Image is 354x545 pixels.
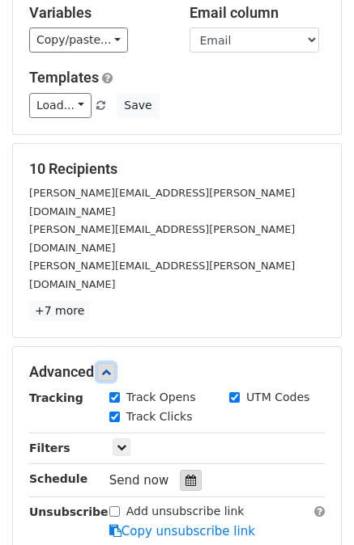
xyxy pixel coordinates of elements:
[29,505,109,518] strong: Unsubscribe
[109,524,255,539] a: Copy unsubscribe link
[29,441,70,454] strong: Filters
[273,467,354,545] iframe: Chat Widget
[126,408,193,425] label: Track Clicks
[29,93,92,118] a: Load...
[29,4,165,22] h5: Variables
[126,389,196,406] label: Track Opens
[29,301,90,321] a: +7 more
[29,160,325,178] h5: 10 Recipients
[29,69,99,86] a: Templates
[126,503,245,520] label: Add unsubscribe link
[29,260,295,290] small: [PERSON_NAME][EMAIL_ADDRESS][PERSON_NAME][DOMAIN_NAME]
[190,4,326,22] h5: Email column
[29,363,325,381] h5: Advanced
[29,27,128,53] a: Copy/paste...
[29,472,87,485] strong: Schedule
[29,187,295,218] small: [PERSON_NAME][EMAIL_ADDRESS][PERSON_NAME][DOMAIN_NAME]
[109,473,169,488] span: Send now
[29,391,83,404] strong: Tracking
[29,223,295,254] small: [PERSON_NAME][EMAIL_ADDRESS][PERSON_NAME][DOMAIN_NAME]
[117,93,159,118] button: Save
[246,389,309,406] label: UTM Codes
